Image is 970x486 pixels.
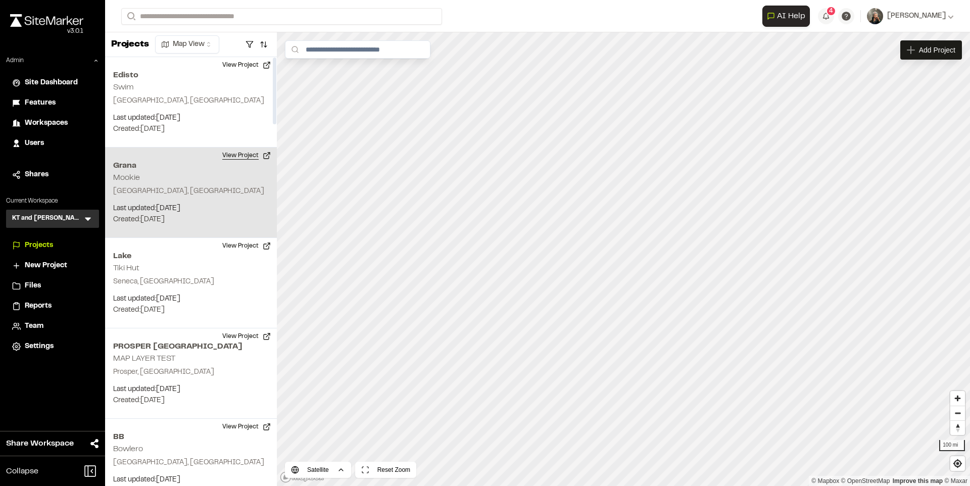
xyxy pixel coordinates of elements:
button: Search [121,8,139,25]
h2: PROSPER [GEOGRAPHIC_DATA] [113,341,269,353]
button: Reset Zoom [355,462,416,478]
a: Team [12,321,93,332]
button: Satellite [285,462,351,478]
span: Settings [25,341,54,352]
p: [GEOGRAPHIC_DATA], [GEOGRAPHIC_DATA] [113,95,269,107]
button: View Project [216,148,277,164]
h2: Bowlero [113,446,143,453]
span: New Project [25,260,67,271]
button: View Project [216,328,277,345]
h2: Grana [113,160,269,172]
a: OpenStreetMap [841,477,890,484]
a: Maxar [944,477,967,484]
img: User [867,8,883,24]
span: Files [25,280,41,291]
a: Site Dashboard [12,77,93,88]
button: View Project [216,419,277,435]
span: Workspaces [25,118,68,129]
h2: Tiki Hut [113,265,139,272]
div: 100 mi [939,440,965,451]
h2: Lake [113,250,269,262]
canvas: Map [277,32,970,486]
p: Projects [111,38,149,52]
button: Zoom out [950,406,965,420]
p: Created: [DATE] [113,395,269,406]
button: View Project [216,238,277,254]
span: AI Help [777,10,805,22]
h2: BB [113,431,269,443]
span: Features [25,98,56,109]
span: Reset bearing to north [950,421,965,435]
a: Projects [12,240,93,251]
button: Find my location [950,456,965,471]
a: Mapbox logo [280,471,324,483]
button: [PERSON_NAME] [867,8,954,24]
button: Open AI Assistant [762,6,810,27]
a: Mapbox [811,477,839,484]
p: Prosper, [GEOGRAPHIC_DATA] [113,367,269,378]
p: Created: [DATE] [113,124,269,135]
a: Files [12,280,93,291]
p: Last updated: [DATE] [113,294,269,305]
p: Current Workspace [6,197,99,206]
p: Seneca, [GEOGRAPHIC_DATA] [113,276,269,287]
span: Users [25,138,44,149]
p: [GEOGRAPHIC_DATA], [GEOGRAPHIC_DATA] [113,457,269,468]
span: Add Project [919,45,955,55]
button: Reset bearing to north [950,420,965,435]
span: Team [25,321,43,332]
a: Reports [12,301,93,312]
span: Shares [25,169,48,180]
h2: Edisto [113,69,269,81]
button: View Project [216,57,277,73]
span: Site Dashboard [25,77,78,88]
span: [PERSON_NAME] [887,11,946,22]
span: 4 [829,7,833,16]
p: [GEOGRAPHIC_DATA], [GEOGRAPHIC_DATA] [113,186,269,197]
div: Oh geez...please don't... [10,27,83,36]
p: Created: [DATE] [113,214,269,225]
p: Admin [6,56,24,65]
h2: Swim [113,84,134,91]
button: Zoom in [950,391,965,406]
a: Map feedback [893,477,943,484]
p: Last updated: [DATE] [113,203,269,214]
a: Features [12,98,93,109]
h3: KT and [PERSON_NAME] [12,214,83,224]
a: New Project [12,260,93,271]
span: Share Workspace [6,438,74,450]
h2: MAP LAYER TEST [113,355,175,362]
a: Settings [12,341,93,352]
a: Users [12,138,93,149]
h2: Mookie [113,174,140,181]
button: 4 [818,8,834,24]
span: Reports [25,301,52,312]
span: Projects [25,240,53,251]
span: Collapse [6,465,38,477]
a: Workspaces [12,118,93,129]
div: Open AI Assistant [762,6,814,27]
p: Created: [DATE] [113,305,269,316]
p: Last updated: [DATE] [113,474,269,485]
img: rebrand.png [10,14,83,27]
p: Last updated: [DATE] [113,384,269,395]
p: Last updated: [DATE] [113,113,269,124]
a: Shares [12,169,93,180]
